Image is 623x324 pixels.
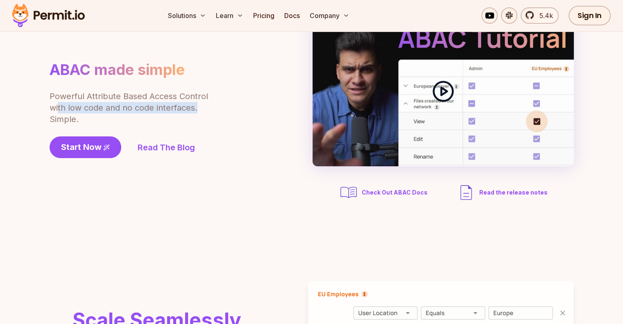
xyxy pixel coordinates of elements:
[8,2,88,29] img: Permit logo
[281,7,303,24] a: Docs
[479,188,548,197] span: Read the release notes
[138,142,195,153] a: Read The Blog
[50,91,209,125] p: Powerful Attribute Based Access Control with low code and no code interfaces. Simple.
[50,136,121,158] a: Start Now
[362,188,428,197] span: Check Out ABAC Docs
[250,7,278,24] a: Pricing
[50,61,185,79] h1: ABAC made simple
[339,183,358,202] img: abac docs
[521,7,559,24] a: 5.4k
[339,183,430,202] a: Check Out ABAC Docs
[569,6,611,25] a: Sign In
[61,141,102,153] span: Start Now
[213,7,247,24] button: Learn
[456,183,548,202] a: Read the release notes
[535,11,553,20] span: 5.4k
[456,183,476,202] img: description
[165,7,209,24] button: Solutions
[306,7,353,24] button: Company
